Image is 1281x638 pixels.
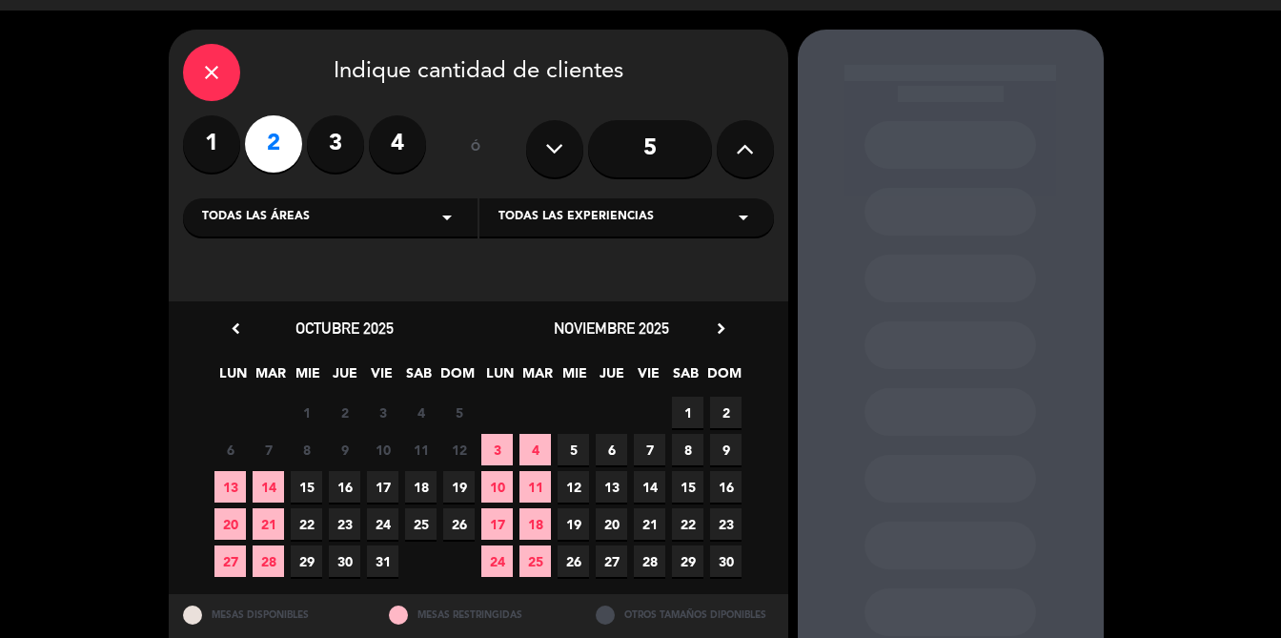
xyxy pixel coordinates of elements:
[403,362,435,394] span: SAB
[405,508,437,540] span: 25
[445,115,507,182] div: ó
[596,434,627,465] span: 6
[710,508,742,540] span: 23
[554,319,669,338] span: noviembre 2025
[329,471,360,503] span: 16
[200,61,223,84] i: close
[291,434,322,465] span: 8
[295,319,394,338] span: octubre 2025
[405,397,437,428] span: 4
[634,471,665,503] span: 14
[732,206,755,229] i: arrow_drop_down
[633,362,664,394] span: VIE
[367,508,398,540] span: 24
[559,362,590,394] span: MIE
[443,397,475,428] span: 5
[634,545,665,577] span: 28
[292,362,323,394] span: MIE
[291,508,322,540] span: 22
[291,397,322,428] span: 1
[558,434,589,465] span: 5
[519,434,551,465] span: 4
[253,434,284,465] span: 7
[405,434,437,465] span: 11
[481,545,513,577] span: 24
[672,471,703,503] span: 15
[291,471,322,503] span: 15
[329,508,360,540] span: 23
[521,362,553,394] span: MAR
[672,434,703,465] span: 8
[672,545,703,577] span: 29
[634,508,665,540] span: 21
[202,208,310,227] span: Todas las áreas
[596,471,627,503] span: 13
[367,471,398,503] span: 17
[707,362,739,394] span: DOM
[226,319,246,339] i: chevron_left
[214,471,246,503] span: 13
[329,397,360,428] span: 2
[375,594,581,635] div: MESAS RESTRINGIDAS
[307,115,364,173] label: 3
[183,115,240,173] label: 1
[183,44,774,101] div: Indique cantidad de clientes
[214,545,246,577] span: 27
[366,362,397,394] span: VIE
[710,397,742,428] span: 2
[253,508,284,540] span: 21
[217,362,249,394] span: LUN
[519,508,551,540] span: 18
[519,471,551,503] span: 11
[484,362,516,394] span: LUN
[710,434,742,465] span: 9
[214,434,246,465] span: 6
[253,471,284,503] span: 14
[634,434,665,465] span: 7
[711,319,731,339] i: chevron_right
[443,471,475,503] span: 19
[367,397,398,428] span: 3
[558,508,589,540] span: 19
[169,594,376,635] div: MESAS DISPONIBLES
[443,508,475,540] span: 26
[519,545,551,577] span: 25
[440,362,472,394] span: DOM
[581,594,788,635] div: OTROS TAMAÑOS DIPONIBLES
[596,362,627,394] span: JUE
[369,115,426,173] label: 4
[443,434,475,465] span: 12
[558,471,589,503] span: 12
[672,397,703,428] span: 1
[214,508,246,540] span: 20
[436,206,458,229] i: arrow_drop_down
[481,508,513,540] span: 17
[670,362,701,394] span: SAB
[253,545,284,577] span: 28
[405,471,437,503] span: 18
[329,434,360,465] span: 9
[481,434,513,465] span: 3
[498,208,654,227] span: Todas las experiencias
[367,545,398,577] span: 31
[710,471,742,503] span: 16
[254,362,286,394] span: MAR
[481,471,513,503] span: 10
[329,362,360,394] span: JUE
[710,545,742,577] span: 30
[596,508,627,540] span: 20
[672,508,703,540] span: 22
[596,545,627,577] span: 27
[329,545,360,577] span: 30
[245,115,302,173] label: 2
[367,434,398,465] span: 10
[291,545,322,577] span: 29
[558,545,589,577] span: 26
